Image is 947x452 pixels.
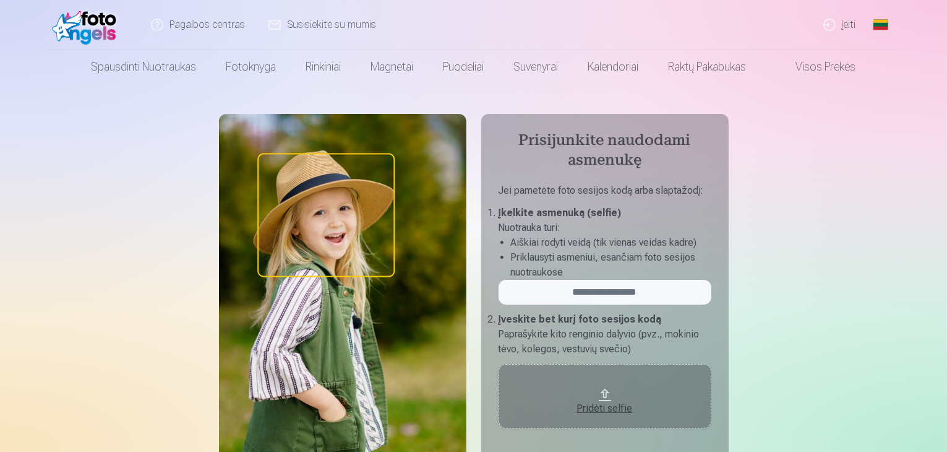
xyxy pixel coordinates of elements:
[761,50,871,84] a: Visos prekės
[52,5,123,45] img: /fa2
[499,131,711,171] h4: Prisijunkite naudodami asmenukę
[499,313,662,325] b: Įveskite bet kurį foto sesijos kodą
[212,50,291,84] a: Fotoknyga
[499,220,711,235] p: Nuotrauka turi :
[429,50,499,84] a: Puodeliai
[511,250,711,280] li: Priklausyti asmeniui, esančiam foto sesijos nuotraukose
[654,50,761,84] a: Raktų pakabukas
[499,207,622,219] b: Įkelkite asmenuką (selfie)
[291,50,356,84] a: Rinkiniai
[499,183,711,206] p: Jei pametėte foto sesijos kodą arba slaptažodį :
[511,235,711,250] li: Aiškiai rodyti veidą (tik vienas veidas kadre)
[499,327,711,357] p: Paprašykite kito renginio dalyvio (pvz., mokinio tėvo, kolegos, vestuvių svečio)
[573,50,654,84] a: Kalendoriai
[499,364,711,428] button: Pridėti selfie
[356,50,429,84] a: Magnetai
[77,50,212,84] a: Spausdinti nuotraukas
[511,401,699,416] div: Pridėti selfie
[499,50,573,84] a: Suvenyrai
